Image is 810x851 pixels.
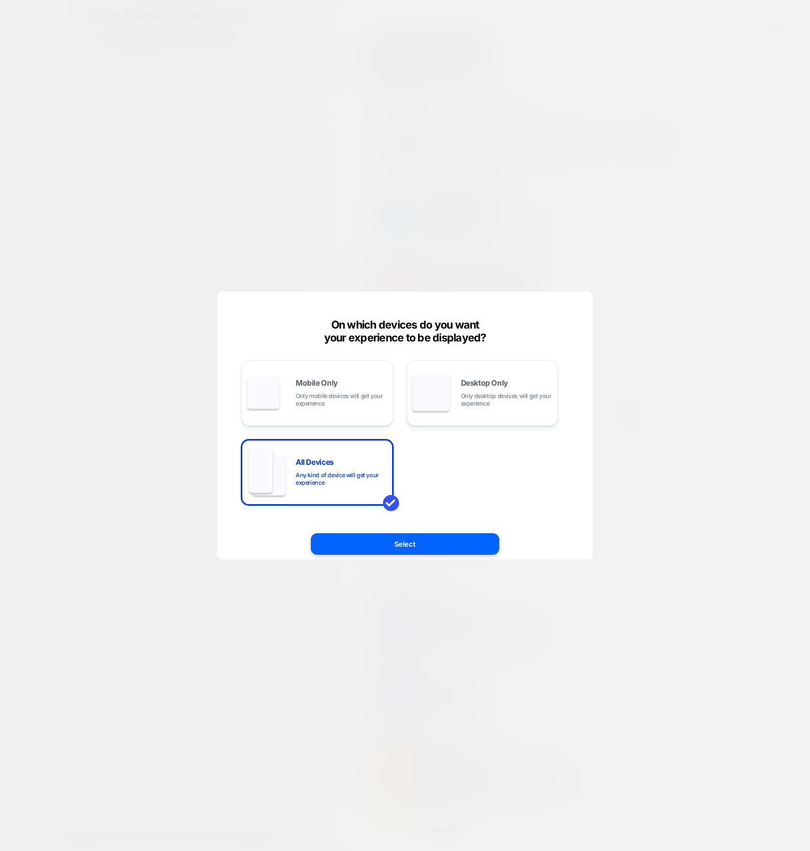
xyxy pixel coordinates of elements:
span: Only desktop devices will get your experience [461,392,553,407]
button: Select [311,533,499,555]
span: Only mobile devices will get your experience [296,392,387,407]
span: Desktop Only [461,379,508,387]
span: On which devices do you want your experience to be displayed? [324,318,486,344]
span: Any kind of device will get your experience [296,471,387,486]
